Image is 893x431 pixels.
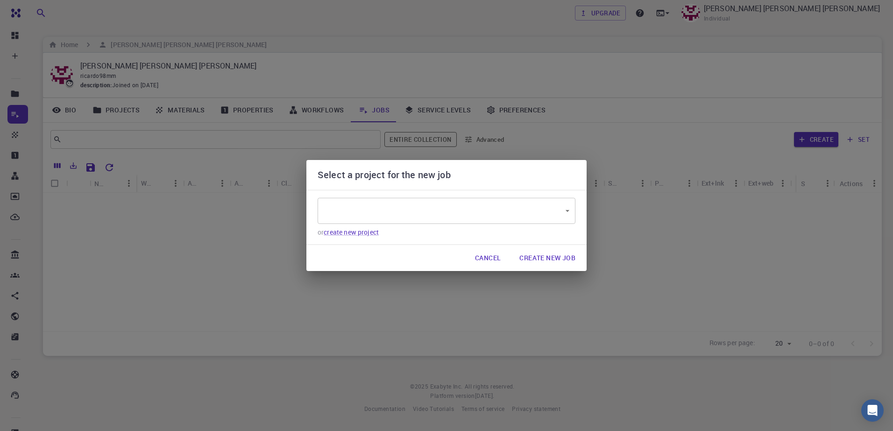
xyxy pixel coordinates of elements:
div: Open Intercom Messenger [861,399,884,422]
span: Soporte [19,7,52,15]
p: or [318,228,575,237]
button: Create New Job [512,249,583,267]
button: Cancel [468,249,508,267]
h6: Select a project for the new job [318,167,451,182]
a: create new project [324,228,379,236]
